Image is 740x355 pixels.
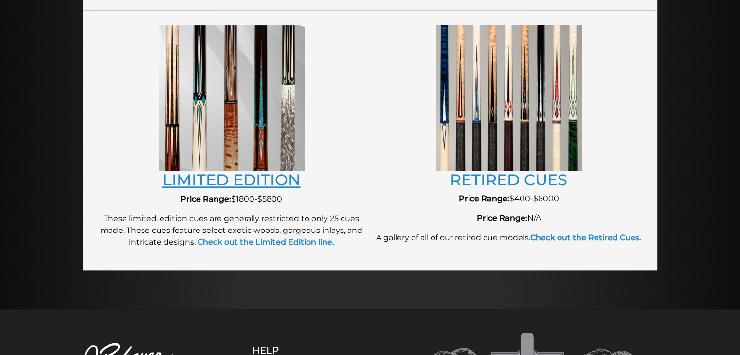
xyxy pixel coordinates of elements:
p: These limited-edition cues are generally restricted to only 25 cues made. These cues feature sele... [98,213,365,248]
strong: Price Range: [477,213,527,223]
strong: Check out the Limited Edition line. [198,237,334,247]
a: Check out the Limited Edition line. [196,237,334,247]
strong: Price Range: [459,194,509,203]
strong: Price Range: [180,195,231,204]
a: Check out the Retired Cues. [530,233,641,242]
p: N/A [375,213,643,224]
a: RETIRED CUES [450,170,567,189]
p: $1800-$5800 [98,194,365,205]
p: $400-$6000 [375,193,643,205]
p: A gallery of all of our retired cue models. [375,232,643,244]
a: LIMITED EDITION [162,170,301,189]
